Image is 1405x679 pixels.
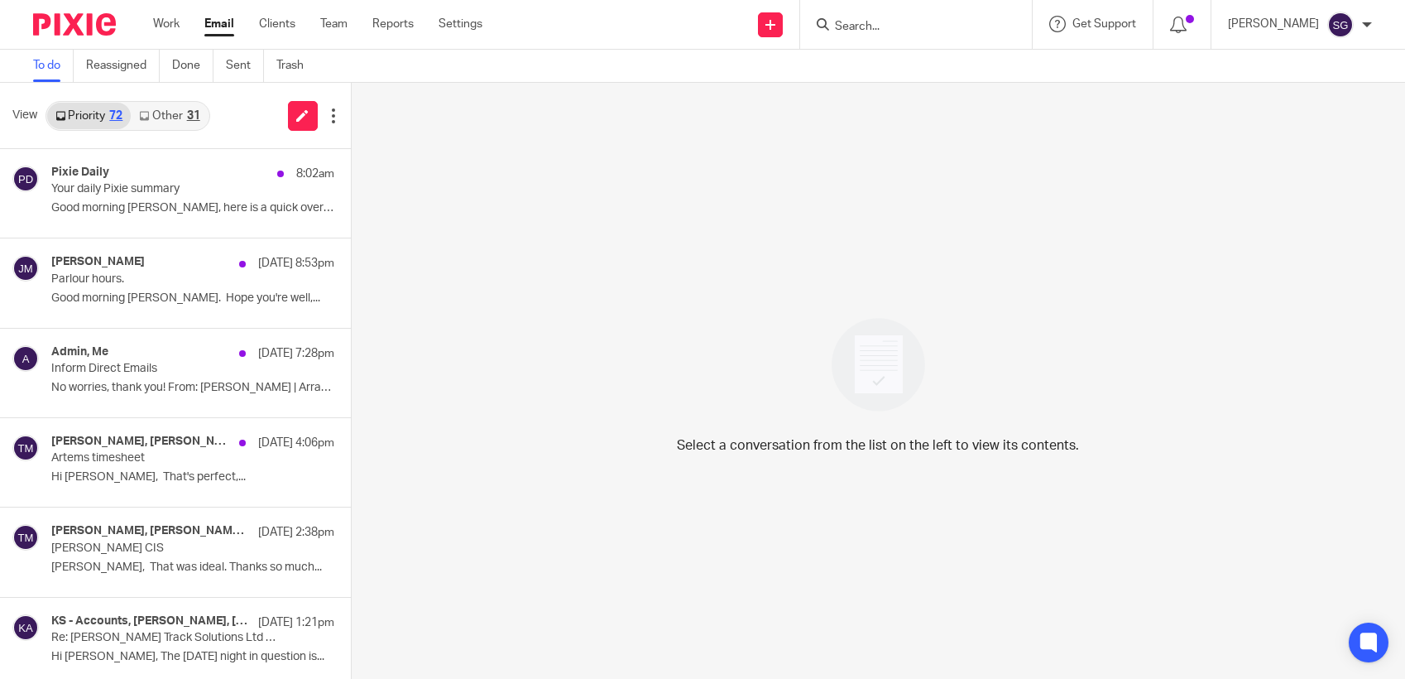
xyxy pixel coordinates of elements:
[51,362,277,376] p: Inform Direct Emails
[153,16,180,32] a: Work
[1327,12,1354,38] img: svg%3E
[51,561,334,575] p: [PERSON_NAME], That was ideal. Thanks so much...
[677,436,1079,455] p: Select a conversation from the list on the left to view its contents.
[47,103,131,129] a: Priority72
[204,16,234,32] a: Email
[172,50,213,82] a: Done
[1072,18,1136,30] span: Get Support
[51,650,334,664] p: Hi [PERSON_NAME], The [DATE] night in question is...
[226,50,264,82] a: Sent
[258,255,334,272] p: [DATE] 8:53pm
[51,291,334,306] p: Good morning [PERSON_NAME]. Hope you're well,...
[439,16,482,32] a: Settings
[51,451,277,465] p: Artems timesheet
[109,110,122,122] div: 72
[51,470,334,484] p: Hi [PERSON_NAME], That's perfect,...
[51,435,231,449] h4: [PERSON_NAME], [PERSON_NAME], Me
[33,13,116,36] img: Pixie
[51,381,334,395] p: No worries, thank you! From: [PERSON_NAME] | Arran...
[131,103,208,129] a: Other31
[12,166,39,192] img: svg%3E
[259,16,295,32] a: Clients
[12,107,37,124] span: View
[51,255,145,269] h4: [PERSON_NAME]
[12,345,39,372] img: svg%3E
[51,631,277,645] p: Re: [PERSON_NAME] Track Solutions Ltd - Invoice (SI-5342) for £2,208.00, due on [DATE]
[187,110,200,122] div: 31
[51,524,250,538] h4: [PERSON_NAME], [PERSON_NAME] | Arran Accountants
[258,524,334,541] p: [DATE] 2:38pm
[821,307,936,422] img: image
[51,345,108,359] h4: Admin, Me
[51,272,277,287] p: Parlour hours.
[51,166,109,180] h4: Pixie Daily
[258,345,334,362] p: [DATE] 7:28pm
[51,201,334,215] p: Good morning [PERSON_NAME], here is a quick overview of...
[12,614,39,641] img: svg%3E
[372,16,414,32] a: Reports
[296,166,334,182] p: 8:02am
[833,20,982,35] input: Search
[12,524,39,551] img: svg%3E
[1228,16,1319,32] p: [PERSON_NAME]
[51,542,277,556] p: [PERSON_NAME] CIS
[86,50,160,82] a: Reassigned
[276,50,316,82] a: Trash
[258,614,334,631] p: [DATE] 1:21pm
[12,255,39,282] img: svg%3E
[51,614,250,628] h4: KS - Accounts, [PERSON_NAME], [PERSON_NAME]
[258,435,334,451] p: [DATE] 4:06pm
[51,182,277,196] p: Your daily Pixie summary
[12,435,39,461] img: svg%3E
[320,16,348,32] a: Team
[33,50,74,82] a: To do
